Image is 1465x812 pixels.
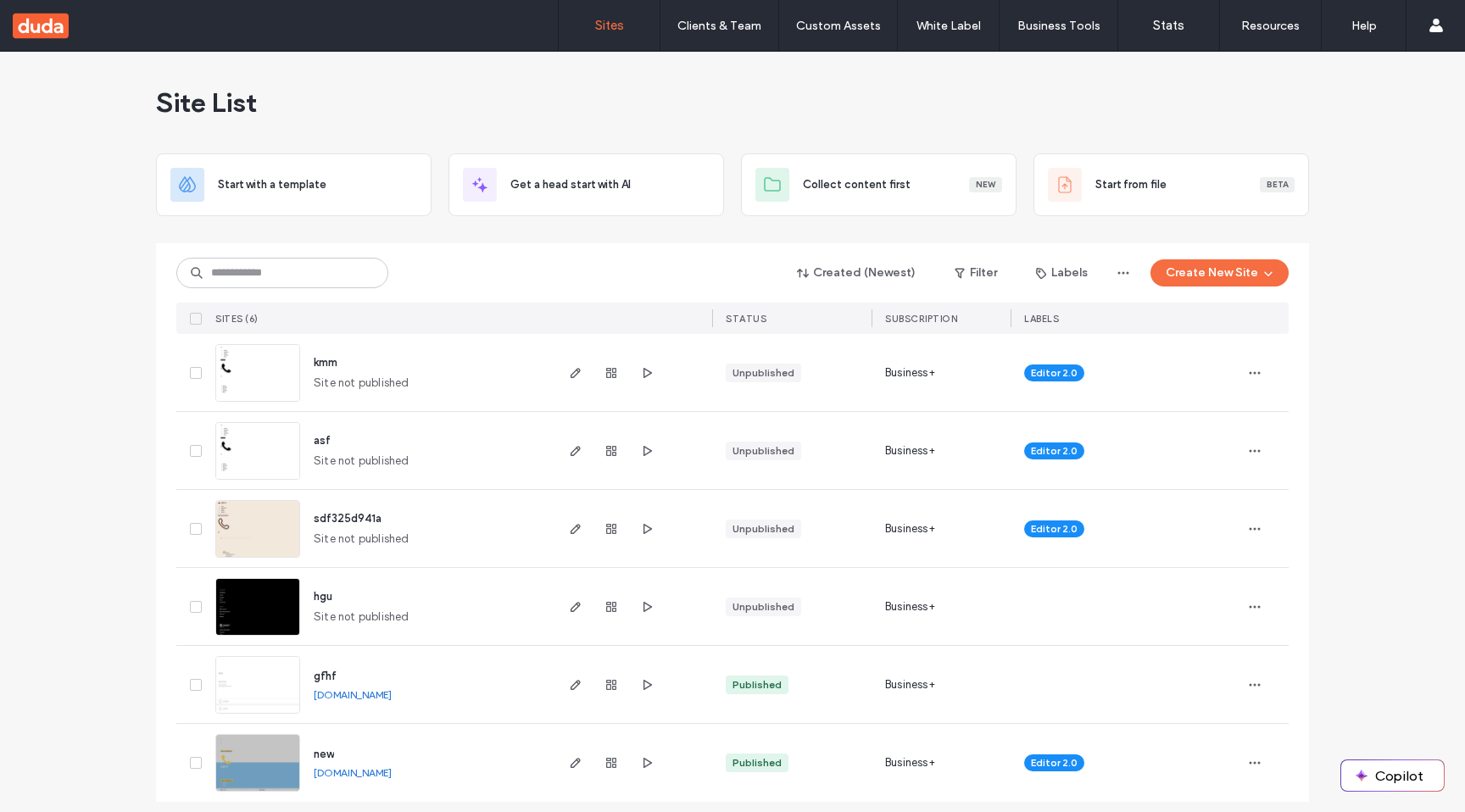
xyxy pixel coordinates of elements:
[1351,19,1377,33] label: Help
[314,512,382,525] a: sdf325d941a
[215,313,259,325] span: SITES (6)
[1241,19,1300,33] label: Resources
[1341,760,1444,791] button: Copilot
[1017,19,1100,33] label: Business Tools
[314,609,409,626] span: Site not published
[1031,443,1078,459] span: Editor 2.0
[1031,521,1078,537] span: Editor 2.0
[314,670,337,682] a: gfhf
[156,153,432,216] div: Start with a template
[885,313,957,325] span: SUBSCRIPTION
[732,521,794,537] div: Unpublished
[732,365,794,381] div: Unpublished
[726,313,766,325] span: STATUS
[885,676,935,693] span: Business+
[1095,176,1167,193] span: Start from file
[1031,755,1078,770] span: Editor 2.0
[314,531,409,548] span: Site not published
[314,434,331,447] a: asf
[448,153,724,216] div: Get a head start with AI
[510,176,631,193] span: Get a head start with AI
[156,86,257,120] span: Site List
[796,19,881,33] label: Custom Assets
[732,677,782,692] div: Published
[885,598,935,615] span: Business+
[218,176,326,193] span: Start with a template
[314,748,334,760] a: new
[314,590,332,603] a: hgu
[1031,365,1078,381] span: Editor 2.0
[1260,177,1295,192] div: Beta
[732,443,794,459] div: Unpublished
[677,19,761,33] label: Clients & Team
[885,364,935,381] span: Business+
[885,520,935,537] span: Business+
[885,754,935,771] span: Business+
[916,19,981,33] label: White Label
[314,453,409,470] span: Site not published
[314,766,392,779] a: [DOMAIN_NAME]
[314,356,337,369] a: kmm
[1153,18,1184,33] label: Stats
[1150,259,1289,286] button: Create New Site
[741,153,1017,216] div: Collect content firstNew
[1021,259,1103,286] button: Labels
[803,176,911,193] span: Collect content first
[969,177,1002,192] div: New
[1024,313,1059,325] span: LABELS
[783,259,931,286] button: Created (Newest)
[732,599,794,615] div: Unpublished
[938,259,1014,286] button: Filter
[885,442,935,459] span: Business+
[732,755,782,770] div: Published
[595,18,624,33] label: Sites
[314,375,409,392] span: Site not published
[1033,153,1309,216] div: Start from fileBeta
[314,688,392,701] a: [DOMAIN_NAME]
